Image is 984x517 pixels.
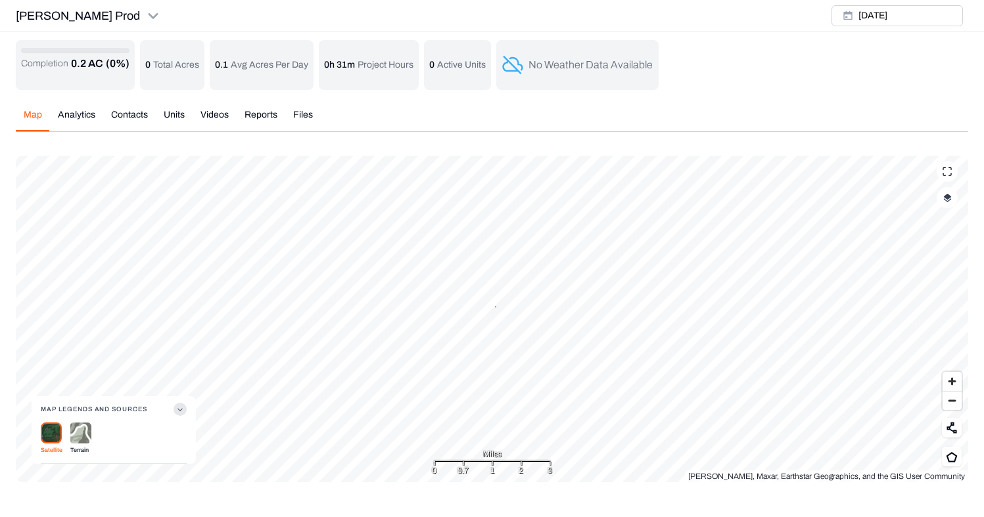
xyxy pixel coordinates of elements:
[490,464,494,477] div: 1
[70,422,91,444] img: terrain-DjdIGjrG.png
[50,108,103,131] button: Analytics
[70,443,91,457] p: Terrain
[71,56,129,72] button: 0.2 AC(0%)
[943,193,952,202] img: layerIcon
[324,58,355,72] p: 0h 31m
[16,108,50,131] button: Map
[41,422,62,443] img: satellite-Cr99QJ9J.png
[153,58,199,72] p: Total Acres
[483,447,502,461] span: Miles
[943,391,962,410] button: Zoom out
[156,108,193,131] button: Units
[231,58,308,72] p: Avg Acres Per Day
[106,56,129,72] p: (0%)
[429,58,434,72] p: 0
[519,464,523,477] div: 2
[16,156,968,482] canvas: Map
[437,58,486,72] p: Active Units
[16,7,140,25] p: [PERSON_NAME] Prod
[432,464,436,477] div: 0
[832,5,963,26] button: [DATE]
[685,470,968,482] div: [PERSON_NAME], Maxar, Earthstar Geographics, and the GIS User Community
[457,464,469,477] div: 0.7
[41,443,62,457] p: Satellite
[41,396,187,422] button: Map Legends And Sources
[71,56,103,72] p: 0.2 AC
[548,464,552,477] div: 3
[237,108,285,131] button: Reports
[103,108,156,131] button: Contacts
[215,58,228,72] p: 0.1
[193,108,237,131] button: Videos
[358,58,413,72] p: Project Hours
[145,58,151,72] p: 0
[943,372,962,391] button: Zoom in
[495,306,496,307] button: 3
[41,422,187,464] div: Map Legends And Sources
[285,108,321,131] button: Files
[21,57,68,70] p: Completion
[528,57,653,73] p: No Weather Data Available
